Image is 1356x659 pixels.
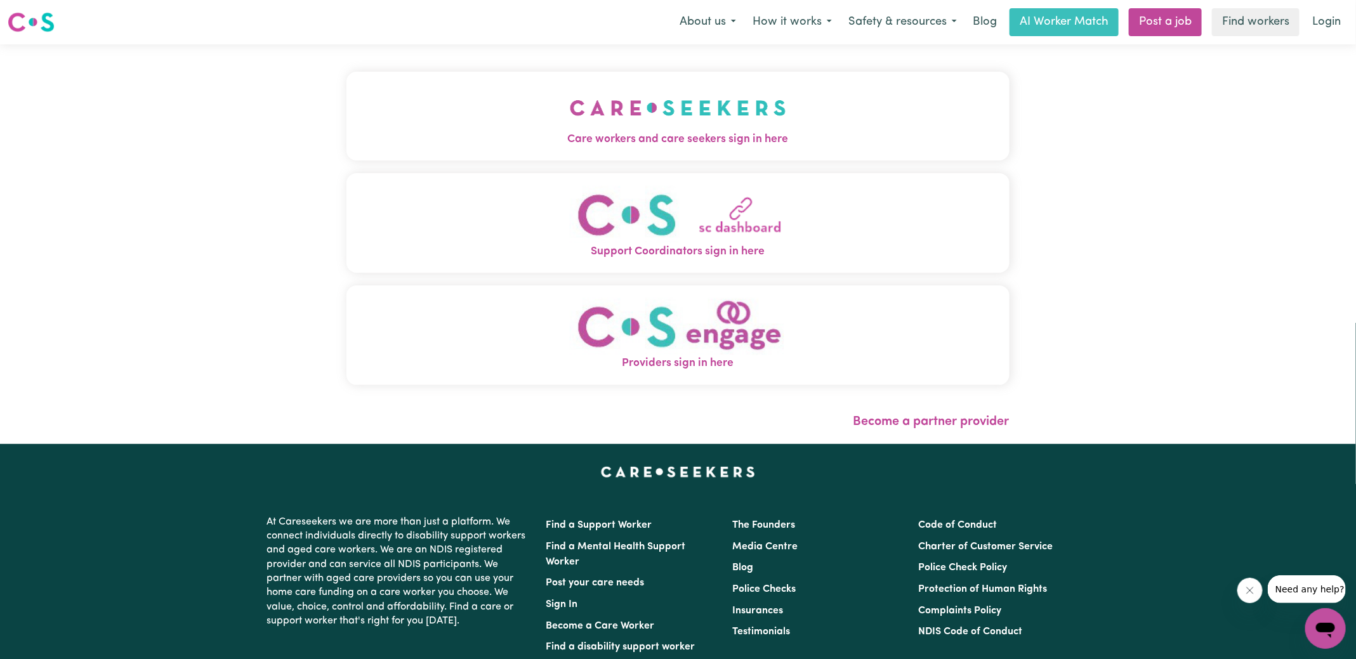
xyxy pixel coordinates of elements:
button: How it works [744,9,840,36]
img: Careseekers logo [8,11,55,34]
iframe: Button to launch messaging window [1305,608,1346,649]
iframe: Close message [1237,578,1263,603]
a: Insurances [732,606,783,616]
button: Providers sign in here [346,285,1010,385]
span: Providers sign in here [346,355,1010,372]
button: About us [671,9,744,36]
a: Become a partner provider [853,415,1010,428]
a: Find workers [1212,8,1300,36]
a: AI Worker Match [1010,8,1119,36]
a: NDIS Code of Conduct [918,627,1022,637]
a: Careseekers home page [601,467,755,477]
a: Post your care needs [546,578,645,588]
button: Support Coordinators sign in here [346,173,1010,273]
p: At Careseekers we are more than just a platform. We connect individuals directly to disability su... [267,510,531,634]
a: Become a Care Worker [546,621,655,631]
a: Post a job [1129,8,1202,36]
span: Care workers and care seekers sign in here [346,131,1010,148]
button: Care workers and care seekers sign in here [346,72,1010,160]
a: Login [1305,8,1348,36]
a: Media Centre [732,542,798,552]
a: Protection of Human Rights [918,584,1047,594]
a: Sign In [546,599,578,610]
a: Complaints Policy [918,606,1001,616]
a: Charter of Customer Service [918,542,1053,552]
a: Police Check Policy [918,563,1007,573]
button: Safety & resources [840,9,965,36]
a: Find a Support Worker [546,520,652,530]
a: Find a Mental Health Support Worker [546,542,686,567]
a: Code of Conduct [918,520,997,530]
iframe: Message from company [1268,575,1346,603]
a: The Founders [732,520,795,530]
a: Blog [732,563,753,573]
a: Find a disability support worker [546,642,695,652]
span: Support Coordinators sign in here [346,244,1010,260]
a: Police Checks [732,584,796,594]
a: Careseekers logo [8,8,55,37]
a: Blog [965,8,1004,36]
a: Testimonials [732,627,790,637]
